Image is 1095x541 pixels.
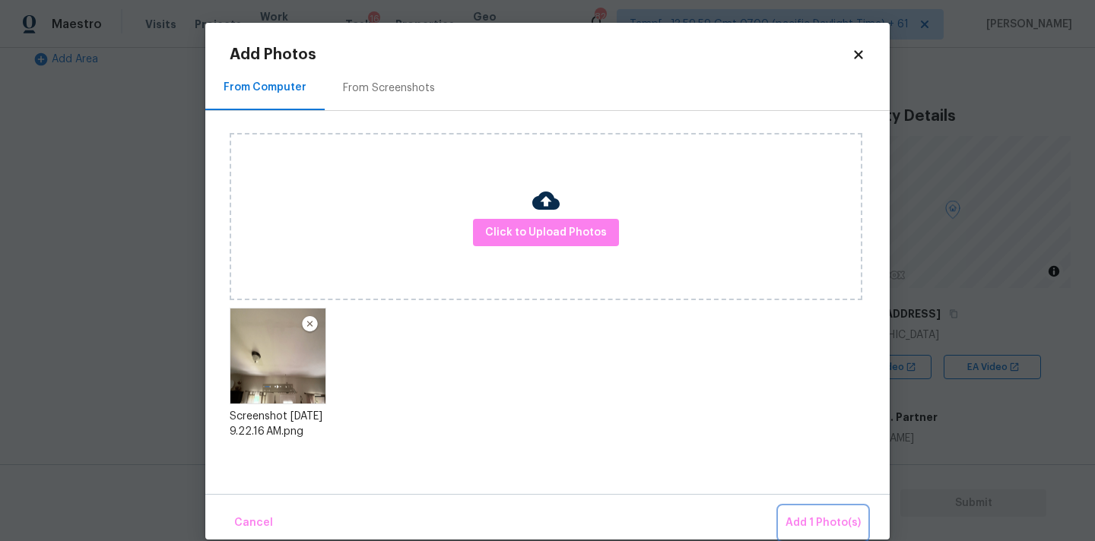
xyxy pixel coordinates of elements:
[485,223,607,242] span: Click to Upload Photos
[473,219,619,247] button: Click to Upload Photos
[230,409,326,439] div: Screenshot [DATE] 9.22.16 AM.png
[230,47,852,62] h2: Add Photos
[343,81,435,96] div: From Screenshots
[228,507,279,539] button: Cancel
[532,187,560,214] img: Cloud Upload Icon
[234,514,273,533] span: Cancel
[779,507,867,539] button: Add 1 Photo(s)
[224,80,306,95] div: From Computer
[786,514,861,533] span: Add 1 Photo(s)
